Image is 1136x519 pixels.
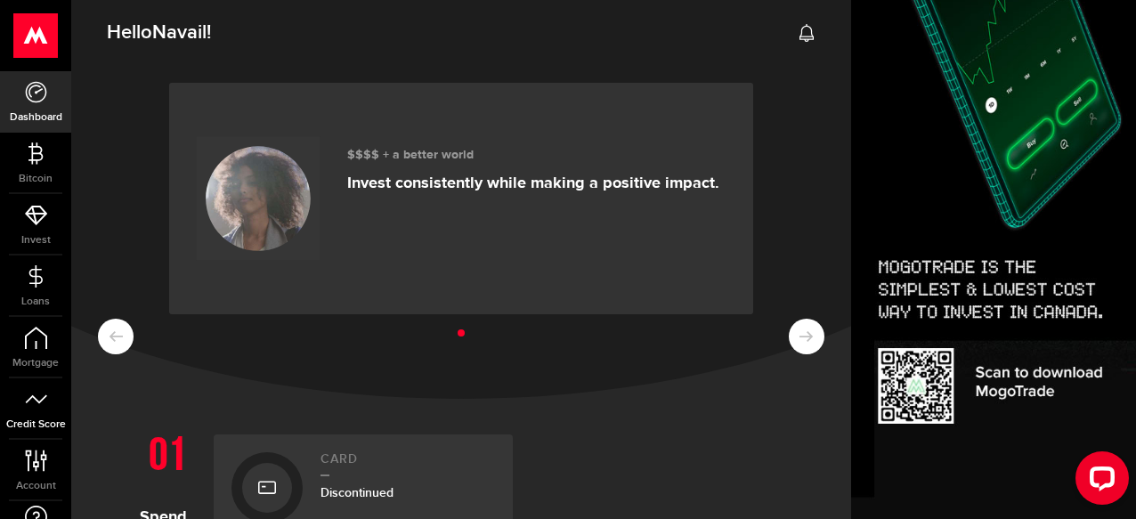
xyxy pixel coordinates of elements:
[107,14,211,52] span: Hello !
[347,148,719,163] h3: $$$$ + a better world
[321,452,495,476] h2: Card
[152,20,207,45] span: Navail
[169,83,753,314] a: $$$$ + a better world Invest consistently while making a positive impact.
[321,485,394,500] span: Discontinued
[1061,444,1136,519] iframe: LiveChat chat widget
[347,174,719,193] p: Invest consistently while making a positive impact.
